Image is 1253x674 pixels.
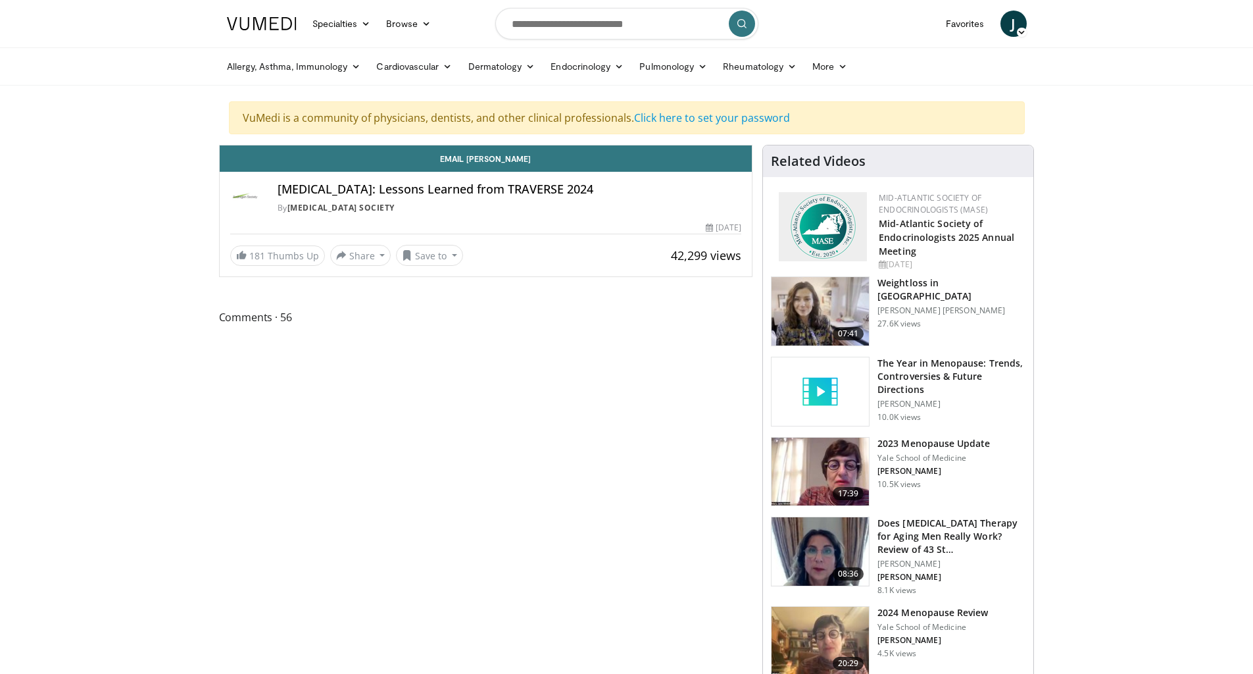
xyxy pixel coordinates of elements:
span: 17:39 [833,487,864,500]
span: 20:29 [833,657,864,670]
a: Mid-Atlantic Society of Endocrinologists 2025 Annual Meeting [879,217,1014,257]
div: [DATE] [706,222,741,234]
a: More [804,53,855,80]
h4: [MEDICAL_DATA]: Lessons Learned from TRAVERSE 2024 [278,182,742,197]
div: VuMedi is a community of physicians, dentists, and other clinical professionals. [229,101,1025,134]
span: 181 [249,249,265,262]
p: 27.6K views [877,319,921,329]
a: 17:39 2023 Menopause Update Yale School of Medicine [PERSON_NAME] 10.5K views [771,437,1025,507]
div: By [278,202,742,214]
a: Mid-Atlantic Society of Endocrinologists (MASE) [879,192,988,215]
span: 08:36 [833,567,864,581]
p: Yale School of Medicine [877,453,990,463]
h3: Does [MEDICAL_DATA] Therapy for Aging Men Really Work? Review of 43 St… [877,517,1025,556]
input: Search topics, interventions [495,8,758,39]
img: Androgen Society [230,182,262,214]
a: Click here to set your password [634,111,790,125]
a: Favorites [938,11,993,37]
button: Save to [396,245,463,266]
a: J [1000,11,1027,37]
img: video_placeholder_short.svg [772,357,869,426]
img: 9983fed1-7565-45be-8934-aef1103ce6e2.150x105_q85_crop-smart_upscale.jpg [772,277,869,346]
p: Yale School of Medicine [877,622,988,633]
img: f382488c-070d-4809-84b7-f09b370f5972.png.150x105_q85_autocrop_double_scale_upscale_version-0.2.png [779,192,867,261]
a: Rheumatology [715,53,804,80]
a: [MEDICAL_DATA] Society [287,202,395,213]
h3: The Year in Menopause: Trends, Controversies & Future Directions [877,357,1025,396]
p: [PERSON_NAME] [877,559,1025,569]
a: Email [PERSON_NAME] [220,145,752,172]
a: Dermatology [460,53,543,80]
a: Endocrinology [543,53,631,80]
span: Comments 56 [219,309,753,326]
p: 10.0K views [877,412,921,423]
a: Browse [378,11,439,37]
img: 1b7e2ecf-010f-4a61-8cdc-5c411c26c8d3.150x105_q85_crop-smart_upscale.jpg [772,438,869,506]
a: The Year in Menopause: Trends, Controversies & Future Directions [PERSON_NAME] 10.0K views [771,357,1025,427]
a: 181 Thumbs Up [230,246,325,266]
a: Cardiovascular [368,53,460,80]
a: Pulmonology [631,53,715,80]
a: Allergy, Asthma, Immunology [219,53,369,80]
a: 08:36 Does [MEDICAL_DATA] Therapy for Aging Men Really Work? Review of 43 St… [PERSON_NAME] [PERS... [771,517,1025,596]
p: [PERSON_NAME] [877,466,990,477]
a: 07:41 Weightloss in [GEOGRAPHIC_DATA] [PERSON_NAME] [PERSON_NAME] 27.6K views [771,276,1025,346]
p: 10.5K views [877,479,921,490]
p: [PERSON_NAME] [PERSON_NAME] [877,305,1025,316]
h4: Related Videos [771,153,866,169]
img: 4d4bce34-7cbb-4531-8d0c-5308a71d9d6c.150x105_q85_crop-smart_upscale.jpg [772,517,869,586]
h3: 2024 Menopause Review [877,606,988,619]
img: VuMedi Logo [227,17,297,30]
button: Share [330,245,391,266]
span: 42,299 views [671,247,741,263]
span: 07:41 [833,327,864,340]
p: 4.5K views [877,648,916,659]
p: [PERSON_NAME] [877,399,1025,409]
h3: Weightloss in [GEOGRAPHIC_DATA] [877,276,1025,303]
p: [PERSON_NAME] [877,572,1025,583]
p: [PERSON_NAME] [877,635,988,646]
h3: 2023 Menopause Update [877,437,990,450]
p: 8.1K views [877,585,916,596]
div: [DATE] [879,259,1023,271]
a: Specialties [305,11,379,37]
